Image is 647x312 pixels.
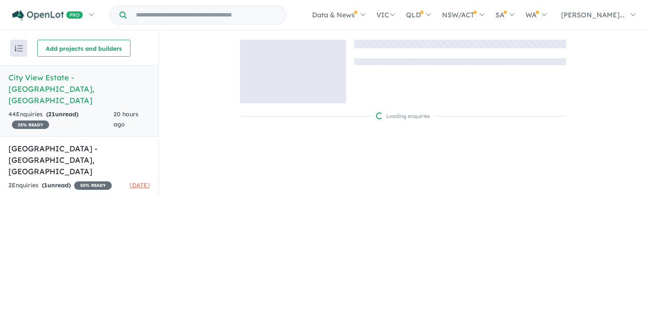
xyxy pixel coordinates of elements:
span: [DATE] [130,181,150,189]
img: Openlot PRO Logo White [12,10,83,21]
h5: [GEOGRAPHIC_DATA] - [GEOGRAPHIC_DATA] , [GEOGRAPHIC_DATA] [8,143,150,177]
span: 30 % READY [74,181,112,190]
strong: ( unread) [42,181,71,189]
span: 21 [48,110,55,118]
strong: ( unread) [46,110,78,118]
span: [PERSON_NAME]... [561,11,625,19]
div: Loading enquiries [376,112,430,120]
span: 20 hours ago [113,110,138,128]
div: 2 Enquir ies [8,181,112,191]
input: Try estate name, suburb, builder or developer [128,6,284,24]
img: sort.svg [14,45,23,52]
span: 35 % READY [12,120,49,129]
button: Add projects and builders [37,40,130,57]
span: 1 [44,181,47,189]
div: 44 Enquir ies [8,109,113,130]
h5: City View Estate - [GEOGRAPHIC_DATA] , [GEOGRAPHIC_DATA] [8,72,150,106]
